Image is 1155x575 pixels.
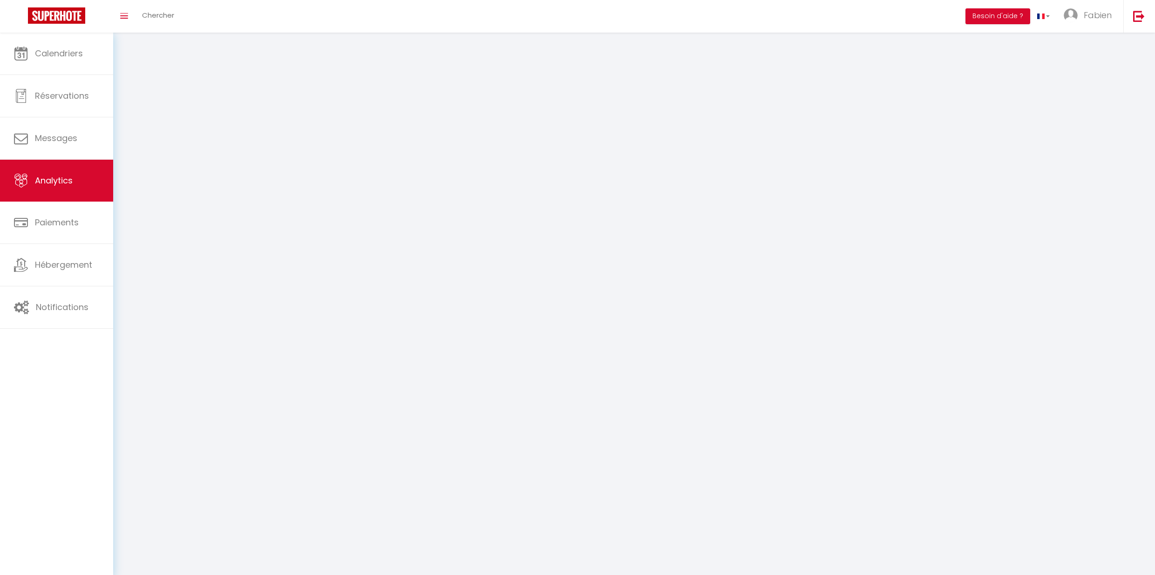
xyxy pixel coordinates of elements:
[28,7,85,24] img: Super Booking
[1133,10,1145,22] img: logout
[35,175,73,186] span: Analytics
[35,216,79,228] span: Paiements
[35,47,83,59] span: Calendriers
[35,259,92,271] span: Hébergement
[36,301,88,313] span: Notifications
[142,10,174,20] span: Chercher
[35,90,89,101] span: Réservations
[1084,9,1112,21] span: Fabien
[1064,8,1078,22] img: ...
[965,8,1030,24] button: Besoin d'aide ?
[35,132,77,144] span: Messages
